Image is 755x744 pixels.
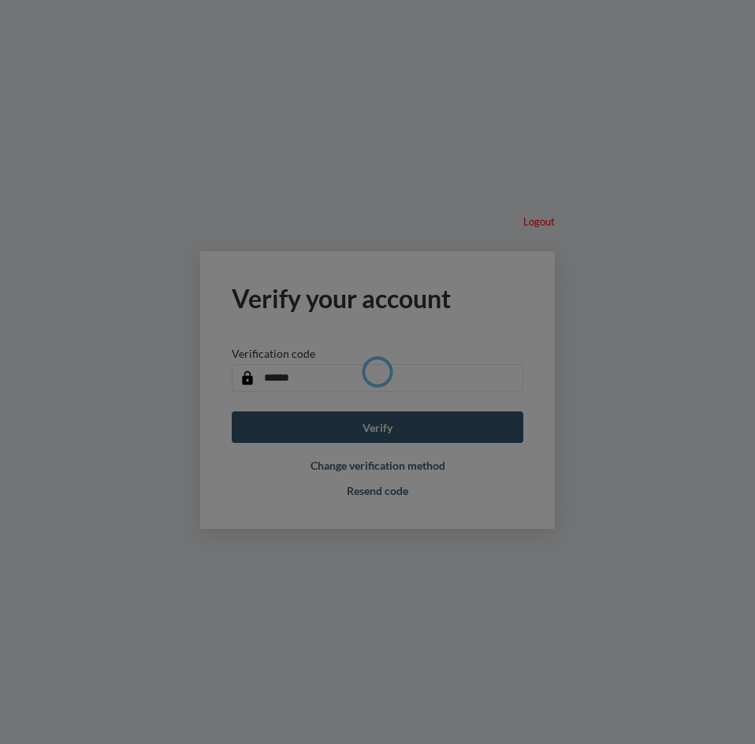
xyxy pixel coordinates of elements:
p: Verification code [232,347,315,360]
button: Resend code [347,484,408,497]
button: Verify [232,411,523,443]
p: Logout [523,215,555,228]
button: Change verification method [311,459,445,472]
h2: Verify your account [232,283,523,314]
